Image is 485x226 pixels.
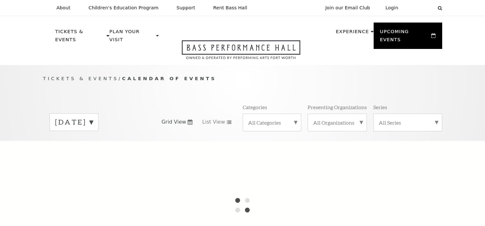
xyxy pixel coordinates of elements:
[313,119,361,126] label: All Organizations
[380,28,430,47] p: Upcoming Events
[55,28,105,47] p: Tickets & Events
[109,28,154,47] p: Plan Your Visit
[308,104,367,110] p: Presenting Organizations
[409,5,432,11] select: Select:
[379,119,437,126] label: All Series
[373,104,387,110] p: Series
[177,5,195,11] p: Support
[89,5,159,11] p: Children's Education Program
[248,119,296,126] label: All Categories
[243,104,267,110] p: Categories
[213,5,247,11] p: Rent Bass Hall
[122,76,216,81] span: Calendar of Events
[43,76,119,81] span: Tickets & Events
[336,28,369,39] p: Experience
[55,117,93,127] label: [DATE]
[57,5,70,11] p: About
[162,118,186,126] span: Grid View
[43,75,442,83] p: /
[202,118,225,126] span: List View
